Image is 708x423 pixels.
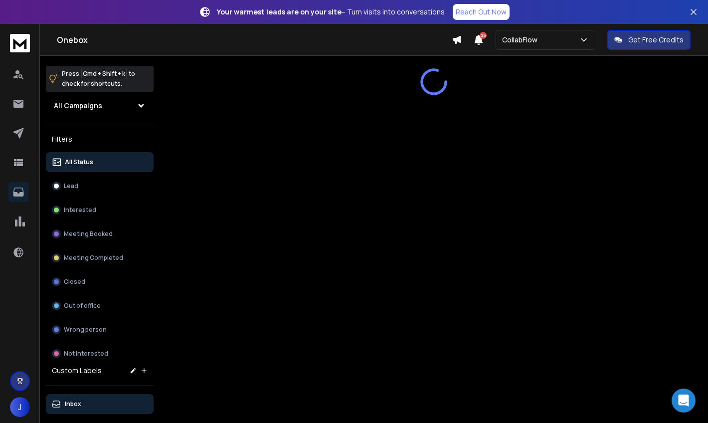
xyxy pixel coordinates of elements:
p: – Turn visits into conversations [217,7,445,17]
p: Press to check for shortcuts. [62,69,135,89]
button: All Campaigns [46,96,154,116]
button: Interested [46,200,154,220]
p: Inbox [65,400,81,408]
button: J [10,397,30,417]
button: Closed [46,272,154,292]
p: Meeting Booked [64,230,113,238]
button: Meeting Completed [46,248,154,268]
p: Meeting Completed [64,254,123,262]
button: Out of office [46,296,154,316]
span: 25 [480,32,487,39]
p: Closed [64,278,85,286]
p: Interested [64,206,96,214]
p: CollabFlow [502,35,541,45]
button: All Status [46,152,154,172]
div: Open Intercom Messenger [672,389,696,413]
button: Not Interested [46,344,154,364]
p: All Status [65,158,93,166]
h3: Custom Labels [52,366,102,376]
p: Reach Out Now [456,7,507,17]
p: Lead [64,182,78,190]
strong: Your warmest leads are on your site [217,7,342,16]
h1: Onebox [57,34,452,46]
h1: All Campaigns [54,101,102,111]
button: Meeting Booked [46,224,154,244]
button: Wrong person [46,320,154,340]
p: Not Interested [64,350,108,358]
p: Out of office [64,302,101,310]
button: Inbox [46,394,154,414]
p: Wrong person [64,326,107,334]
img: logo [10,34,30,52]
p: Get Free Credits [628,35,684,45]
a: Reach Out Now [453,4,510,20]
button: Lead [46,176,154,196]
span: Cmd + Shift + k [81,68,127,79]
button: Get Free Credits [607,30,691,50]
h3: Filters [46,132,154,146]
